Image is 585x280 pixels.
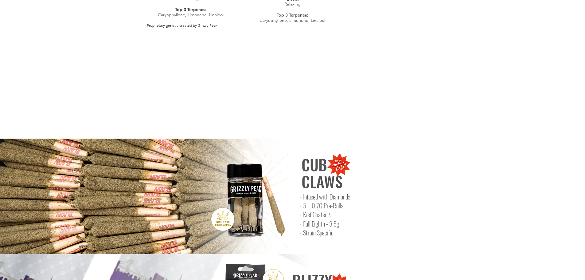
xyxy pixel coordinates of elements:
[302,153,343,192] span: CUB CLAWS
[147,23,218,28] span: Proprietary genetic created by Grizzly Peak.
[175,7,206,12] span: Top 3 Terpenes:
[326,152,352,178] img: ALERT.png
[284,1,301,7] span: Relaxing
[158,12,224,18] span: Caryophyllene, Limonene, Linalool
[300,192,350,238] span: • Infused with Diamonds • 5 – 0.7G Pre-Rolls • Kief Coated \ • Full Eighth - 3.5g • Strain Specific
[190,143,302,254] img: 5pack-2.png
[277,12,308,18] span: Top 3 Terpenes:
[209,206,236,233] img: THC-infused.png
[259,18,325,23] span: Caryophyllene, Limonene, Linalool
